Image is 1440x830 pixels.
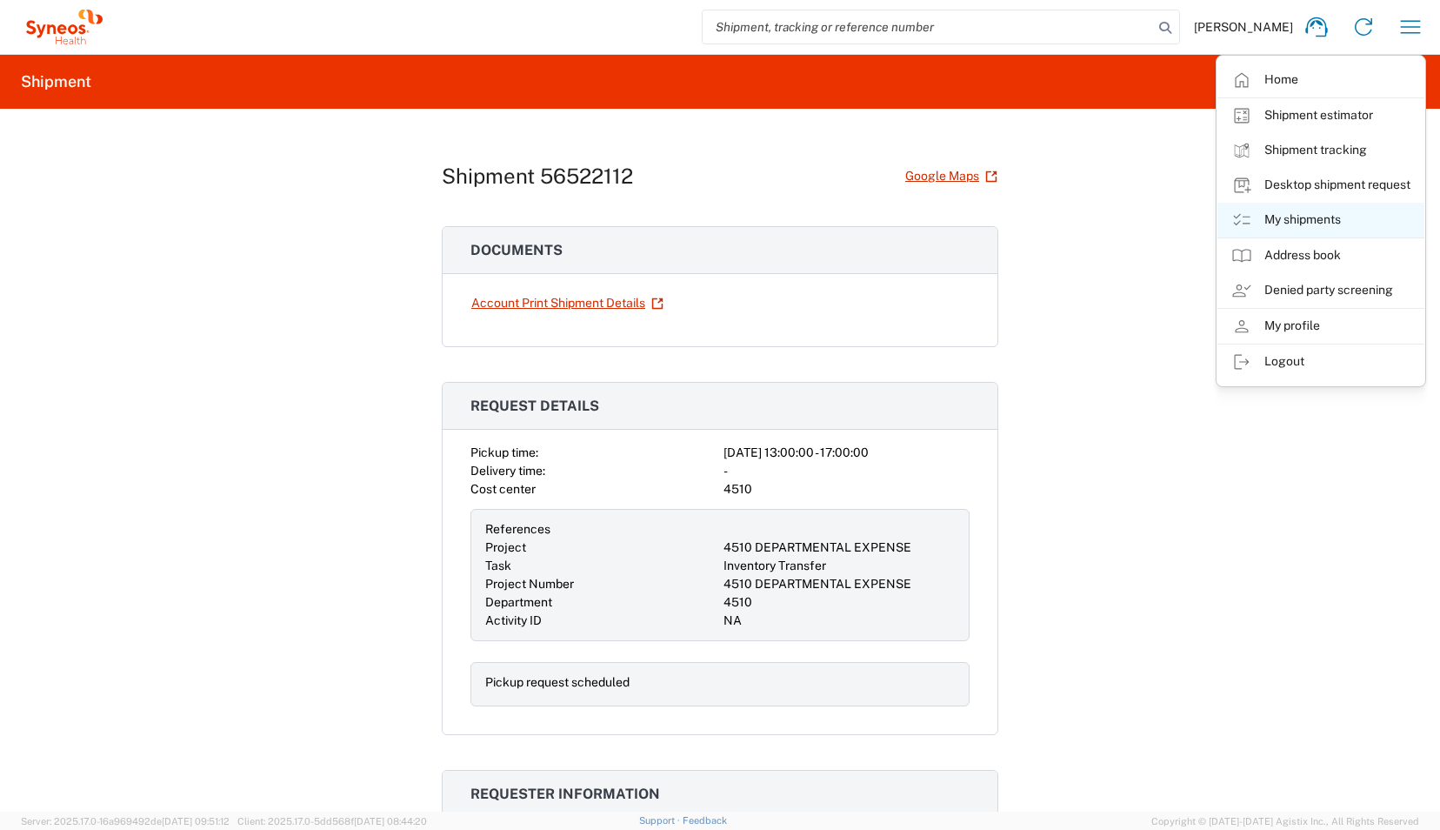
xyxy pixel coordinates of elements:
div: Project [485,539,717,557]
h1: Shipment 56522112 [442,164,633,189]
span: Pickup time: [470,445,538,459]
span: Requester information [470,786,660,802]
span: Pickup request scheduled [485,675,630,689]
span: Request details [470,398,599,414]
a: Support [639,815,683,826]
span: Copyright © [DATE]-[DATE] Agistix Inc., All Rights Reserved [1151,813,1419,829]
a: Google Maps [904,161,998,191]
h2: Shipment [21,71,91,92]
div: Department [485,593,717,612]
span: References [485,522,550,536]
a: My shipments [1217,203,1424,238]
a: My profile [1217,309,1424,344]
span: [PERSON_NAME] [1194,19,1293,35]
div: NA [723,612,955,630]
span: Documents [470,242,563,258]
div: Inventory Transfer [723,557,955,575]
span: Client: 2025.17.0-5dd568f [237,816,427,827]
input: Shipment, tracking or reference number [703,10,1153,44]
a: Shipment estimator [1217,98,1424,133]
a: Denied party screening [1217,273,1424,308]
a: Account Print Shipment Details [470,288,664,318]
a: Shipment tracking [1217,133,1424,168]
span: [DATE] 09:51:12 [162,816,230,827]
span: Delivery time: [470,464,545,478]
div: Activity ID [485,612,717,630]
span: Cost center [470,482,536,496]
div: - [723,462,970,480]
a: Logout [1217,345,1424,379]
span: Server: 2025.17.0-16a969492de [21,816,230,827]
div: Task [485,557,717,575]
a: Desktop shipment request [1217,168,1424,203]
div: 4510 [723,480,970,499]
div: 4510 DEPARTMENTAL EXPENSE [723,575,955,593]
a: Home [1217,63,1424,97]
span: [DATE] 08:44:20 [354,816,427,827]
div: Project Number [485,575,717,593]
div: 4510 [723,593,955,612]
a: Address book [1217,238,1424,273]
div: [DATE] 13:00:00 - 17:00:00 [723,444,970,462]
a: Feedback [683,815,727,826]
div: 4510 DEPARTMENTAL EXPENSE [723,539,955,557]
